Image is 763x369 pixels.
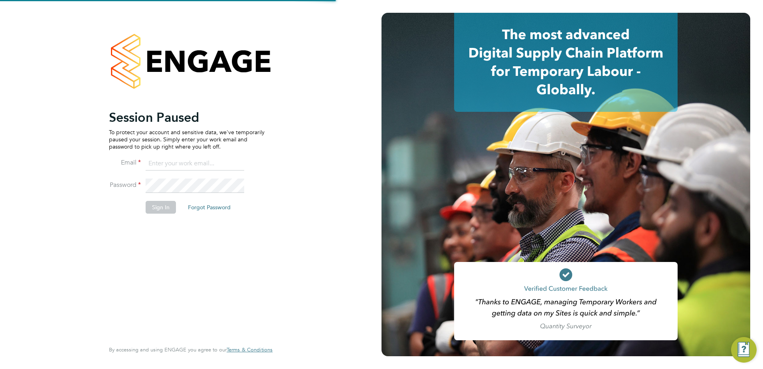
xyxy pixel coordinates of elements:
[109,159,141,167] label: Email
[182,201,237,214] button: Forgot Password
[146,201,176,214] button: Sign In
[109,109,265,125] h2: Session Paused
[227,347,273,353] a: Terms & Conditions
[731,337,757,363] button: Engage Resource Center
[109,129,265,151] p: To protect your account and sensitive data, we've temporarily paused your session. Simply enter y...
[109,181,141,189] label: Password
[146,157,244,171] input: Enter your work email...
[109,346,273,353] span: By accessing and using ENGAGE you agree to our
